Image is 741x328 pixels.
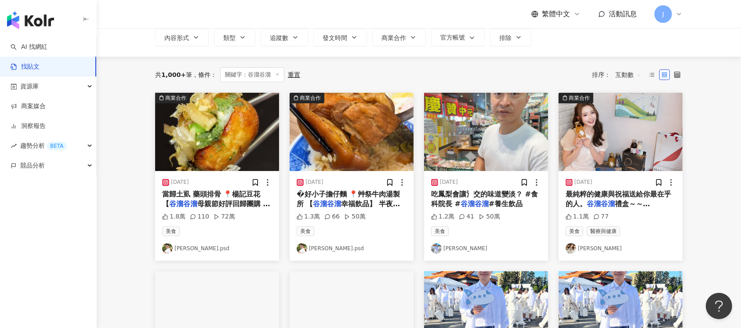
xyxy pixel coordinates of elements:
span: 資源庫 [20,77,39,96]
div: 1.1萬 [566,212,589,221]
img: logo [7,11,54,29]
a: 找貼文 [11,62,40,71]
span: 美食 [431,226,449,236]
span: 幸福飲品】 半夜滑美食影片嘴饞 [297,200,400,218]
img: KOL Avatar [297,243,307,254]
img: post-image [155,93,279,171]
iframe: Help Scout Beacon - Open [706,293,732,319]
mark: 谷溜谷溜 [461,200,489,208]
mark: 谷溜谷溜 [587,200,615,208]
div: 共 筆 [155,71,192,78]
div: 77 [593,212,609,221]
div: [DATE] [440,179,458,186]
span: J [662,9,664,19]
span: 追蹤數 [270,34,288,41]
span: 類型 [223,34,236,41]
div: 41 [459,212,474,221]
div: 50萬 [344,212,366,221]
img: KOL Avatar [431,243,442,254]
button: 追蹤數 [261,29,308,46]
a: 洞察報告 [11,122,46,131]
span: 商業合作 [381,34,406,41]
span: 活動訊息 [609,10,637,18]
span: 母親節好評回歸團購 】 即日 [162,200,270,218]
mark: 谷溜谷溜 [169,200,197,208]
span: 互動數 [615,68,642,82]
span: 排除 [499,34,512,41]
div: 重置 [288,71,300,78]
div: 1.3萬 [297,212,320,221]
img: post-image [290,93,414,171]
div: 72萬 [214,212,235,221]
div: 商業合作 [300,94,321,102]
button: 官方帳號 [431,29,485,46]
span: �好小子擔仔麵 📍艸祭牛肉湯製所 【 [297,190,400,208]
a: KOL Avatar[PERSON_NAME].psd [162,243,272,254]
div: 商業合作 [165,94,186,102]
a: KOL Avatar[PERSON_NAME].psd [297,243,407,254]
div: [DATE] [574,179,592,186]
mark: 谷溜谷溜 [313,200,341,208]
img: KOL Avatar [566,243,576,254]
div: 1.2萬 [431,212,454,221]
div: 1.8萬 [162,212,185,221]
button: 商業合作 [155,93,279,171]
a: KOL Avatar[PERSON_NAME] [566,243,676,254]
button: 商業合作 [559,93,683,171]
div: BETA [47,142,67,150]
span: 1,000+ [161,71,186,78]
button: 類型 [214,29,255,46]
span: 內容形式 [164,34,189,41]
span: 當歸土虱 藥頭排骨 📍楊記豆花 【 [162,190,260,208]
div: 66 [324,212,340,221]
div: 110 [190,212,209,221]
span: 繁體中文 [542,9,570,19]
span: 競品分析 [20,156,45,175]
span: 吃鳳梨會讓氵交的味道變淡？ #食科院長 # [431,190,538,208]
span: 官方帳號 [440,34,465,41]
span: 美食 [162,226,180,236]
span: rise [11,143,17,149]
span: #養生飲品 [489,200,523,208]
span: 發文時間 [323,34,347,41]
div: [DATE] [171,179,189,186]
button: 商業合作 [290,93,414,171]
button: 排除 [490,29,531,46]
span: 關鍵字：谷溜谷溜 [220,67,284,82]
a: 商案媒合 [11,102,46,111]
img: post-image [424,93,548,171]
div: 50萬 [479,212,500,221]
img: post-image [559,93,683,171]
button: 內容形式 [155,29,209,46]
span: 趨勢分析 [20,136,67,156]
div: 商業合作 [569,94,590,102]
a: searchAI 找網紅 [11,43,47,51]
div: [DATE] [305,179,323,186]
span: 美食 [297,226,314,236]
span: 醫療與健康 [587,226,620,236]
img: KOL Avatar [162,243,173,254]
span: 美食 [566,226,583,236]
span: 最純粹的健康與祝福送給你最在乎的人。 [566,190,671,208]
a: KOL Avatar[PERSON_NAME] [431,243,541,254]
div: 排序： [592,68,647,82]
button: 發文時間 [313,29,367,46]
span: 條件 ： [192,71,217,78]
button: 商業合作 [372,29,426,46]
